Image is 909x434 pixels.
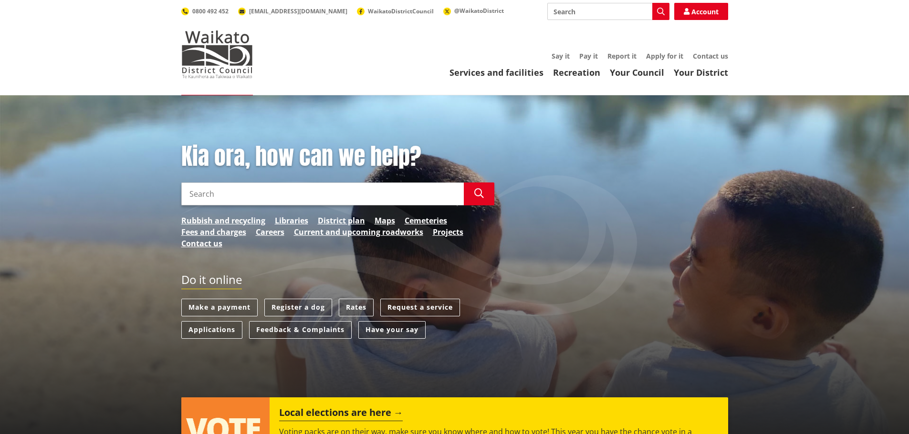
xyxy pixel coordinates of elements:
[674,3,728,20] a: Account
[318,215,365,226] a: District plan
[368,7,434,15] span: WaikatoDistrictCouncil
[279,407,403,421] h2: Local elections are here
[275,215,308,226] a: Libraries
[181,30,253,78] img: Waikato District Council - Te Kaunihera aa Takiwaa o Waikato
[249,321,352,339] a: Feedback & Complaints
[693,51,728,61] a: Contact us
[181,299,258,316] a: Make a payment
[547,3,669,20] input: Search input
[443,7,504,15] a: @WaikatoDistrict
[181,321,242,339] a: Applications
[607,51,637,61] a: Report it
[358,321,426,339] a: Have your say
[249,7,347,15] span: [EMAIL_ADDRESS][DOMAIN_NAME]
[610,67,664,78] a: Your Council
[181,215,265,226] a: Rubbish and recycling
[238,7,347,15] a: [EMAIL_ADDRESS][DOMAIN_NAME]
[339,299,374,316] a: Rates
[264,299,332,316] a: Register a dog
[192,7,229,15] span: 0800 492 452
[405,215,447,226] a: Cemeteries
[375,215,395,226] a: Maps
[256,226,284,238] a: Careers
[433,226,463,238] a: Projects
[553,67,600,78] a: Recreation
[294,226,423,238] a: Current and upcoming roadworks
[449,67,543,78] a: Services and facilities
[674,67,728,78] a: Your District
[579,51,598,61] a: Pay it
[646,51,683,61] a: Apply for it
[454,7,504,15] span: @WaikatoDistrict
[865,394,899,428] iframe: Messenger Launcher
[181,7,229,15] a: 0800 492 452
[380,299,460,316] a: Request a service
[181,273,242,290] h2: Do it online
[181,143,494,171] h1: Kia ora, how can we help?
[552,51,570,61] a: Say it
[181,226,246,238] a: Fees and charges
[357,7,434,15] a: WaikatoDistrictCouncil
[181,182,464,205] input: Search input
[181,238,222,249] a: Contact us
